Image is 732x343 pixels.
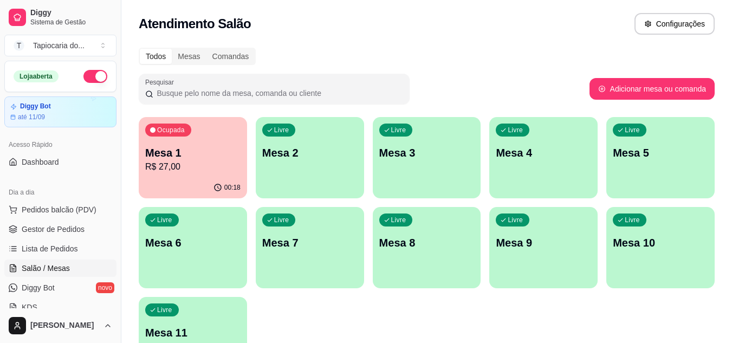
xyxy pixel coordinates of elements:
p: Livre [274,126,289,134]
p: Mesa 10 [613,235,708,250]
button: Select a team [4,35,116,56]
button: LivreMesa 5 [606,117,715,198]
p: R$ 27,00 [145,160,241,173]
button: Alterar Status [83,70,107,83]
p: Mesa 4 [496,145,591,160]
p: Livre [274,216,289,224]
p: Livre [508,216,523,224]
span: T [14,40,24,51]
button: LivreMesa 9 [489,207,598,288]
p: Mesa 9 [496,235,591,250]
a: DiggySistema de Gestão [4,4,116,30]
p: Mesa 8 [379,235,475,250]
input: Pesquisar [153,88,403,99]
p: Livre [625,216,640,224]
a: Lista de Pedidos [4,240,116,257]
div: Mesas [172,49,206,64]
a: KDS [4,299,116,316]
button: Pedidos balcão (PDV) [4,201,116,218]
a: Diggy Botnovo [4,279,116,296]
p: Mesa 7 [262,235,358,250]
span: Gestor de Pedidos [22,224,85,235]
a: Dashboard [4,153,116,171]
p: 00:18 [224,183,241,192]
p: Ocupada [157,126,185,134]
p: Livre [391,216,406,224]
label: Pesquisar [145,77,178,87]
p: Mesa 2 [262,145,358,160]
span: Salão / Mesas [22,263,70,274]
p: Mesa 11 [145,325,241,340]
p: Livre [508,126,523,134]
div: Acesso Rápido [4,136,116,153]
button: LivreMesa 3 [373,117,481,198]
button: LivreMesa 8 [373,207,481,288]
button: LivreMesa 10 [606,207,715,288]
button: LivreMesa 2 [256,117,364,198]
p: Mesa 5 [613,145,708,160]
button: OcupadaMesa 1R$ 27,0000:18 [139,117,247,198]
p: Livre [157,216,172,224]
p: Mesa 3 [379,145,475,160]
p: Livre [157,306,172,314]
button: [PERSON_NAME] [4,313,116,339]
a: Diggy Botaté 11/09 [4,96,116,127]
p: Mesa 6 [145,235,241,250]
div: Comandas [206,49,255,64]
div: Todos [140,49,172,64]
span: Diggy [30,8,112,18]
button: LivreMesa 4 [489,117,598,198]
button: Configurações [634,13,715,35]
a: Salão / Mesas [4,260,116,277]
span: KDS [22,302,37,313]
h2: Atendimento Salão [139,15,251,33]
div: Loja aberta [14,70,59,82]
button: Adicionar mesa ou comanda [590,78,715,100]
a: Gestor de Pedidos [4,221,116,238]
p: Livre [391,126,406,134]
span: Diggy Bot [22,282,55,293]
button: LivreMesa 7 [256,207,364,288]
span: Dashboard [22,157,59,167]
div: Tapiocaria do ... [33,40,85,51]
span: Lista de Pedidos [22,243,78,254]
p: Livre [625,126,640,134]
p: Mesa 1 [145,145,241,160]
button: LivreMesa 6 [139,207,247,288]
span: Pedidos balcão (PDV) [22,204,96,215]
span: [PERSON_NAME] [30,321,99,331]
span: Sistema de Gestão [30,18,112,27]
article: Diggy Bot [20,102,51,111]
article: até 11/09 [18,113,45,121]
div: Dia a dia [4,184,116,201]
